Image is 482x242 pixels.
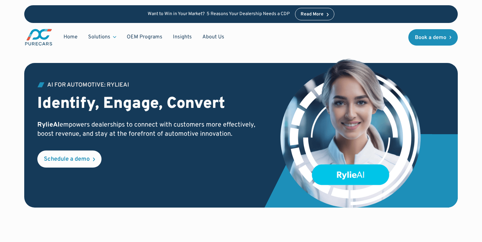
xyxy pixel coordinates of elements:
p: empowers dealerships to connect with customers more effectively, boost revenue, and stay at the f... [37,120,270,139]
a: Schedule a demo [37,151,102,168]
h2: Identify, Engage, Convert [37,95,270,114]
a: Home [58,31,83,43]
a: OEM Programs [121,31,168,43]
div: AI for Automotive: RylieAI [47,82,129,88]
div: Read More [301,12,324,17]
a: main [24,28,53,46]
img: customer data platform illustration [279,58,422,209]
div: Book a demo [415,35,446,40]
div: Solutions [83,31,121,43]
a: Insights [168,31,197,43]
div: Solutions [88,33,110,41]
a: About Us [197,31,230,43]
div: Schedule a demo [44,156,90,162]
a: Book a demo [408,29,458,46]
img: purecars logo [24,28,53,46]
strong: RylieAI [37,121,60,129]
a: Read More [295,8,334,20]
p: Want to Win in Your Market? 5 Reasons Your Dealership Needs a CDP [148,11,290,17]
